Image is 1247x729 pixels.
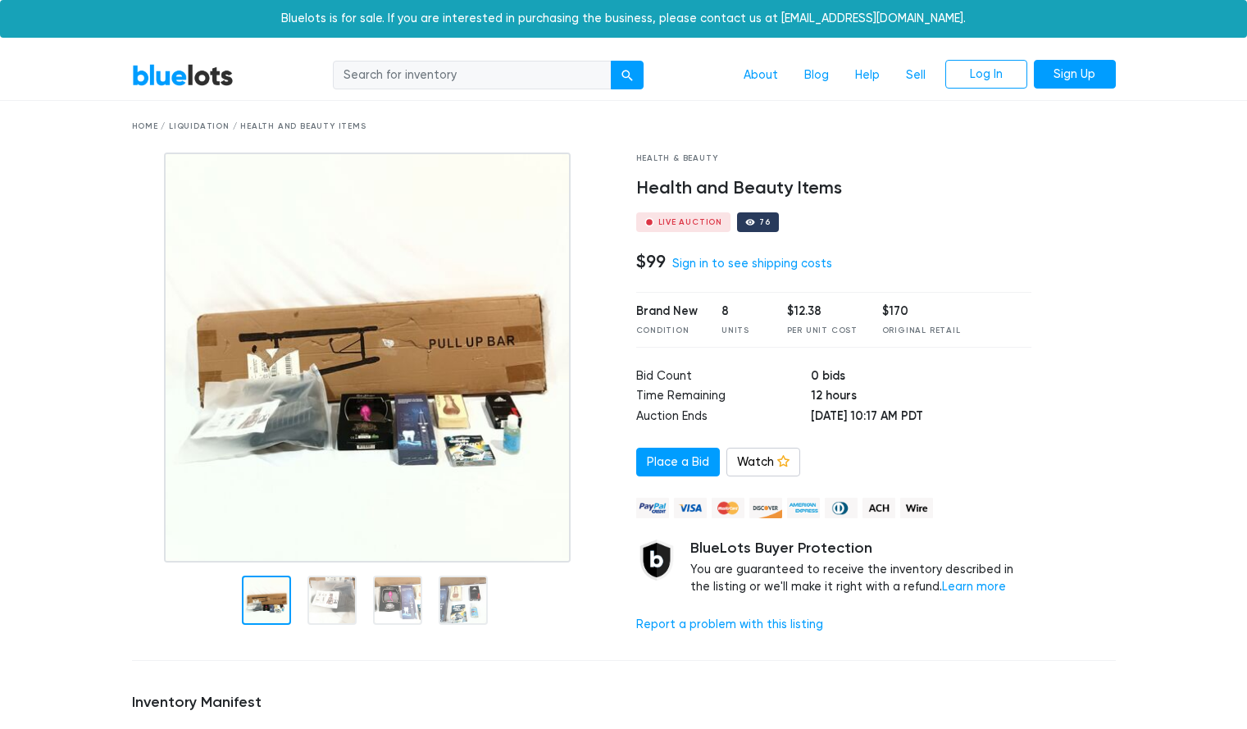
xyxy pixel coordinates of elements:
td: [DATE] 10:17 AM PDT [811,408,1031,428]
a: Sign Up [1034,60,1116,89]
div: Per Unit Cost [787,325,858,337]
a: Report a problem with this listing [636,617,823,631]
div: Condition [636,325,698,337]
img: visa-79caf175f036a155110d1892330093d4c38f53c55c9ec9e2c3a54a56571784bb.png [674,498,707,518]
h4: Health and Beauty Items [636,178,1032,199]
div: You are guaranteed to receive the inventory described in the listing or we'll make it right with ... [690,540,1032,596]
img: ach-b7992fed28a4f97f893c574229be66187b9afb3f1a8d16a4691d3d3140a8ab00.png [862,498,895,518]
div: 76 [759,218,771,226]
img: paypal_credit-80455e56f6e1299e8d57f40c0dcee7b8cd4ae79b9eccbfc37e2480457ba36de9.png [636,498,669,518]
a: Learn more [942,580,1006,594]
td: Bid Count [636,367,812,388]
img: discover-82be18ecfda2d062aad2762c1ca80e2d36a4073d45c9e0ffae68cd515fbd3d32.png [749,498,782,518]
img: ce77e913-99a9-4c87-b742-2d5cdff8063e-1752174921.jpg [164,153,571,563]
a: Log In [945,60,1027,89]
a: BlueLots [132,63,234,87]
a: Watch [726,448,800,477]
td: 0 bids [811,367,1031,388]
img: buyer_protection_shield-3b65640a83011c7d3ede35a8e5a80bfdfaa6a97447f0071c1475b91a4b0b3d01.png [636,540,677,581]
div: $170 [882,303,961,321]
div: Units [721,325,762,337]
td: Time Remaining [636,387,812,408]
img: wire-908396882fe19aaaffefbd8e17b12f2f29708bd78693273c0e28e3a24408487f.png [900,498,933,518]
div: Live Auction [658,218,723,226]
a: About [730,60,791,91]
a: Place a Bid [636,448,720,477]
img: american_express-ae2a9f97a040b4b41f6397f7637041a5861d5f99d0716c09922aba4e24c8547d.png [787,498,820,518]
input: Search for inventory [333,61,612,90]
a: Sell [893,60,939,91]
img: mastercard-42073d1d8d11d6635de4c079ffdb20a4f30a903dc55d1612383a1b395dd17f39.png [712,498,744,518]
td: Auction Ends [636,408,812,428]
div: Brand New [636,303,698,321]
div: $12.38 [787,303,858,321]
h5: BlueLots Buyer Protection [690,540,1032,558]
a: Help [842,60,893,91]
div: Home / Liquidation / Health and Beauty Items [132,121,1116,133]
h5: Inventory Manifest [132,694,1116,712]
div: Original Retail [882,325,961,337]
a: Blog [791,60,842,91]
a: Sign in to see shipping costs [672,257,832,271]
div: Health & Beauty [636,153,1032,165]
div: 8 [721,303,762,321]
h4: $99 [636,251,666,272]
img: diners_club-c48f30131b33b1bb0e5d0e2dbd43a8bea4cb12cb2961413e2f4250e06c020426.png [825,498,858,518]
td: 12 hours [811,387,1031,408]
